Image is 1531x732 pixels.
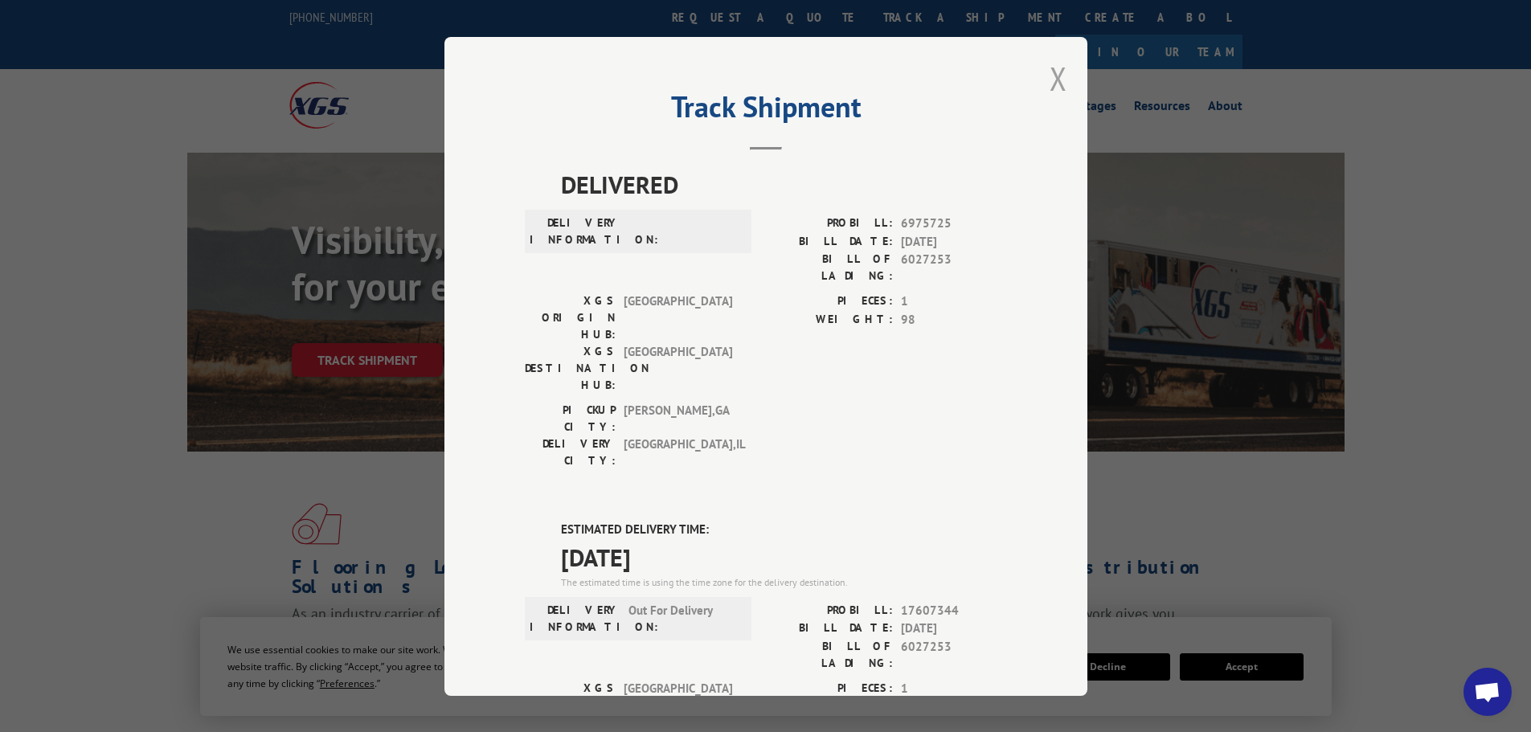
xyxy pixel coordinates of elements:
[525,343,616,394] label: XGS DESTINATION HUB:
[1463,668,1512,716] div: Open chat
[901,310,1007,329] span: 98
[525,436,616,469] label: DELIVERY CITY:
[766,601,893,620] label: PROBILL:
[766,215,893,233] label: PROBILL:
[901,215,1007,233] span: 6975725
[561,521,1007,539] label: ESTIMATED DELIVERY TIME:
[901,679,1007,697] span: 1
[624,292,732,343] span: [GEOGRAPHIC_DATA]
[525,292,616,343] label: XGS ORIGIN HUB:
[561,575,1007,589] div: The estimated time is using the time zone for the delivery destination.
[624,679,732,730] span: [GEOGRAPHIC_DATA]
[766,232,893,251] label: BILL DATE:
[901,292,1007,311] span: 1
[624,343,732,394] span: [GEOGRAPHIC_DATA]
[561,538,1007,575] span: [DATE]
[525,679,616,730] label: XGS ORIGIN HUB:
[901,232,1007,251] span: [DATE]
[530,215,620,248] label: DELIVERY INFORMATION:
[766,292,893,311] label: PIECES:
[901,637,1007,671] span: 6027253
[766,310,893,329] label: WEIGHT:
[766,637,893,671] label: BILL OF LADING:
[901,620,1007,638] span: [DATE]
[628,601,737,635] span: Out For Delivery
[901,601,1007,620] span: 17607344
[766,620,893,638] label: BILL DATE:
[901,251,1007,284] span: 6027253
[624,436,732,469] span: [GEOGRAPHIC_DATA] , IL
[1050,57,1067,100] button: Close modal
[530,601,620,635] label: DELIVERY INFORMATION:
[766,679,893,697] label: PIECES:
[525,96,1007,126] h2: Track Shipment
[561,166,1007,202] span: DELIVERED
[525,402,616,436] label: PICKUP CITY:
[624,402,732,436] span: [PERSON_NAME] , GA
[766,251,893,284] label: BILL OF LADING:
